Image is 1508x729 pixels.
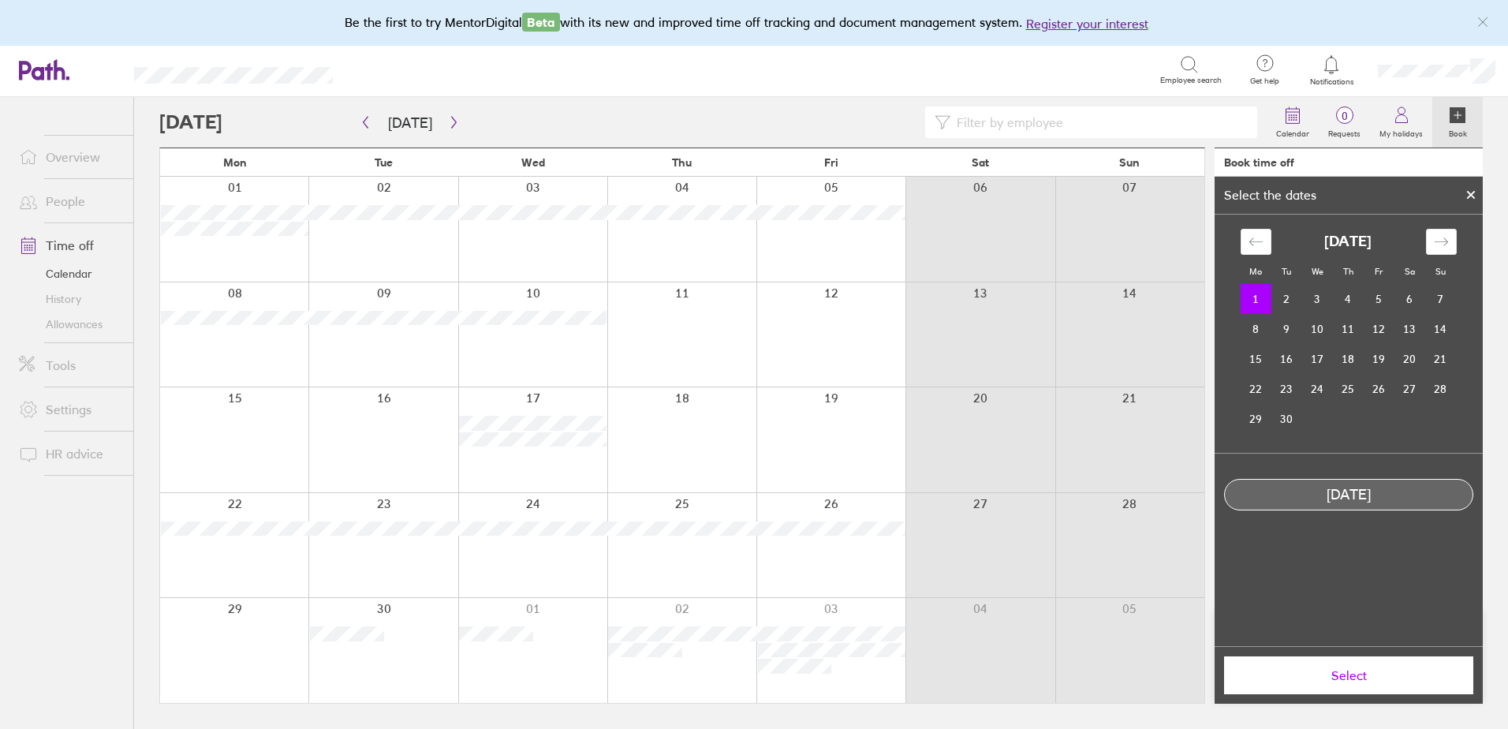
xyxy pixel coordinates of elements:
span: Fri [824,156,838,169]
div: Select the dates [1215,188,1326,202]
span: Tue [375,156,393,169]
span: Get help [1239,77,1290,86]
td: Sunday, September 7, 2025 [1425,284,1456,314]
td: Friday, September 19, 2025 [1364,344,1394,374]
td: Thursday, September 25, 2025 [1333,374,1364,404]
a: Time off [6,230,133,261]
td: Saturday, September 27, 2025 [1394,374,1425,404]
div: [DATE] [1225,487,1473,503]
div: Book time off [1224,156,1294,169]
td: Saturday, September 6, 2025 [1394,284,1425,314]
a: 0Requests [1319,97,1370,148]
a: History [6,286,133,312]
small: Th [1343,266,1353,277]
a: Settings [6,394,133,425]
small: We [1312,266,1323,277]
td: Tuesday, September 2, 2025 [1271,284,1302,314]
td: Selected. Monday, September 1, 2025 [1241,284,1271,314]
td: Friday, September 12, 2025 [1364,314,1394,344]
td: Monday, September 22, 2025 [1241,374,1271,404]
a: Calendar [1267,97,1319,148]
td: Monday, September 15, 2025 [1241,344,1271,374]
small: Sa [1405,266,1415,277]
td: Monday, September 8, 2025 [1241,314,1271,344]
td: Wednesday, September 17, 2025 [1302,344,1333,374]
td: Tuesday, September 16, 2025 [1271,344,1302,374]
td: Thursday, September 4, 2025 [1333,284,1364,314]
td: Thursday, September 11, 2025 [1333,314,1364,344]
small: Su [1435,266,1446,277]
td: Friday, September 5, 2025 [1364,284,1394,314]
span: Sun [1119,156,1140,169]
span: Mon [223,156,247,169]
a: Calendar [6,261,133,286]
div: Move forward to switch to the next month. [1426,229,1457,255]
a: HR advice [6,438,133,469]
td: Tuesday, September 30, 2025 [1271,404,1302,434]
label: Book [1439,125,1476,139]
button: Register your interest [1026,14,1148,33]
button: [DATE] [375,110,445,136]
span: 0 [1319,110,1370,122]
span: Sat [972,156,989,169]
td: Sunday, September 21, 2025 [1425,344,1456,374]
span: Wed [521,156,545,169]
td: Sunday, September 14, 2025 [1425,314,1456,344]
a: Notifications [1306,54,1357,87]
button: Select [1224,656,1473,694]
a: Allowances [6,312,133,337]
span: Employee search [1160,76,1222,85]
label: My holidays [1370,125,1432,139]
td: Thursday, September 18, 2025 [1333,344,1364,374]
span: Thu [672,156,692,169]
td: Wednesday, September 24, 2025 [1302,374,1333,404]
small: Fr [1375,266,1383,277]
input: Filter by employee [950,107,1248,137]
span: Select [1235,668,1462,682]
td: Wednesday, September 3, 2025 [1302,284,1333,314]
a: Overview [6,141,133,173]
td: Saturday, September 13, 2025 [1394,314,1425,344]
div: Be the first to try MentorDigital with its new and improved time off tracking and document manage... [345,13,1164,33]
label: Requests [1319,125,1370,139]
div: Calendar [1223,215,1474,453]
span: Notifications [1306,77,1357,87]
span: Beta [522,13,560,32]
td: Tuesday, September 23, 2025 [1271,374,1302,404]
small: Mo [1249,266,1262,277]
td: Monday, September 29, 2025 [1241,404,1271,434]
strong: [DATE] [1324,234,1372,250]
td: Friday, September 26, 2025 [1364,374,1394,404]
td: Wednesday, September 10, 2025 [1302,314,1333,344]
small: Tu [1282,266,1291,277]
div: Move backward to switch to the previous month. [1241,229,1271,255]
div: Search [375,62,416,77]
td: Saturday, September 20, 2025 [1394,344,1425,374]
td: Sunday, September 28, 2025 [1425,374,1456,404]
a: Tools [6,350,133,381]
a: My holidays [1370,97,1432,148]
label: Calendar [1267,125,1319,139]
a: People [6,185,133,217]
td: Tuesday, September 9, 2025 [1271,314,1302,344]
a: Book [1432,97,1483,148]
